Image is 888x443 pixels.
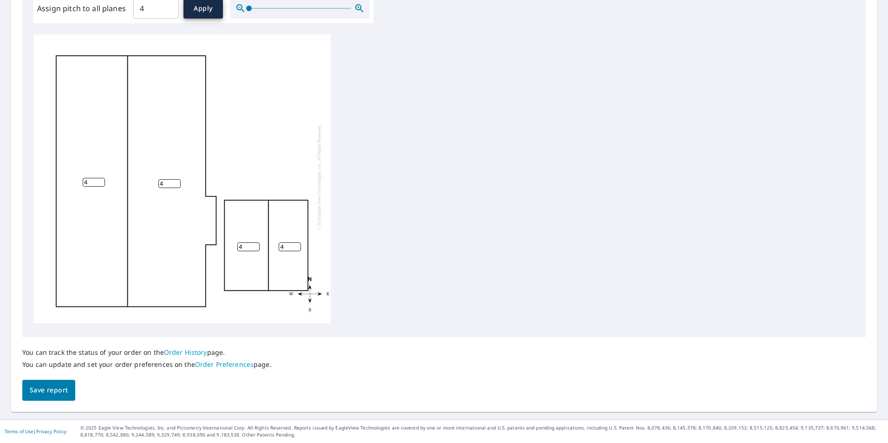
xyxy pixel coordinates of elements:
[5,429,66,434] p: |
[195,360,254,369] a: Order Preferences
[80,424,883,438] p: © 2025 Eagle View Technologies, Inc. and Pictometry International Corp. All Rights Reserved. Repo...
[30,384,68,396] span: Save report
[37,3,126,14] label: Assign pitch to all planes
[191,3,215,14] span: Apply
[36,428,66,435] a: Privacy Policy
[22,348,272,357] p: You can track the status of your order on the page.
[22,360,272,369] p: You can update and set your order preferences on the page.
[164,348,207,357] a: Order History
[22,380,75,401] button: Save report
[5,428,33,435] a: Terms of Use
